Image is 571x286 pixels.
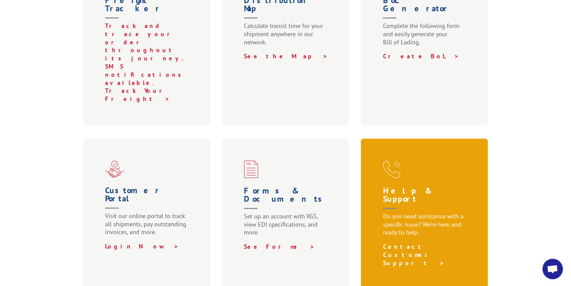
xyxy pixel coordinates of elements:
[383,52,459,60] a: Create BoL >
[105,186,191,212] h1: Customer Portal
[383,160,400,178] img: xgs-icon-help-and-support-red
[383,187,469,212] h1: Help & Support
[105,212,191,242] p: Visit our online portal to track all shipments, pay outstanding invoices, and more.
[244,212,330,243] p: Set up an account with XGS, view EDI specifications, and more.
[244,22,330,52] p: Calculate transit time for your shipment anywhere in our network.
[105,87,172,103] a: Track Your Freight >
[244,52,328,60] a: See the Map >
[383,212,469,243] p: Do you need assistance with a specific issue? We’re here and ready to help.
[383,22,469,52] p: Complete the following form and easily generate your Bill of Lading.
[105,160,124,178] img: xgs-icon-partner-red (1)
[244,187,330,212] h1: Forms & Documents
[383,243,444,267] a: Contact Customer Support >
[244,160,258,178] img: xgs-icon-credit-financing-forms-red
[105,22,191,87] p: Track and trace your order throughout its journey. SMS notifications available.
[105,242,179,250] a: Login Now >
[244,243,315,251] a: See Forms >
[542,259,563,279] a: Open chat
